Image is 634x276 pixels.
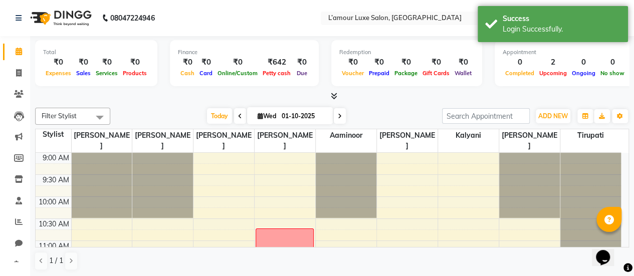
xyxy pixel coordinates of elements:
span: Services [93,70,120,77]
span: Sales [74,70,93,77]
div: 9:00 AM [41,153,71,163]
span: Wed [255,112,279,120]
span: Ongoing [569,70,598,77]
span: 1 / 1 [49,255,63,266]
div: ₹0 [452,57,474,68]
input: 2025-10-01 [279,109,329,124]
span: Petty cash [260,70,293,77]
input: Search Appointment [442,108,530,124]
div: Redemption [339,48,474,57]
div: ₹0 [339,57,366,68]
span: Today [207,108,232,124]
div: ₹0 [178,57,197,68]
div: ₹0 [120,57,149,68]
span: ADD NEW [538,112,568,120]
span: Completed [503,70,537,77]
div: ₹0 [293,57,311,68]
span: Kalyani [438,129,499,142]
div: ₹0 [366,57,392,68]
div: Finance [178,48,311,57]
b: 08047224946 [110,4,154,32]
div: 11:00 AM [37,241,71,251]
span: [PERSON_NAME] [499,129,560,152]
span: Expenses [43,70,74,77]
span: Prepaid [366,70,392,77]
div: ₹0 [93,57,120,68]
div: 0 [598,57,627,68]
span: Upcoming [537,70,569,77]
span: Cash [178,70,197,77]
div: 10:00 AM [37,197,71,207]
span: Filter Stylist [42,112,77,120]
div: ₹0 [420,57,452,68]
iframe: chat widget [592,236,624,266]
div: 10:30 AM [37,219,71,229]
span: Products [120,70,149,77]
div: ₹0 [74,57,93,68]
span: Package [392,70,420,77]
img: logo [26,4,94,32]
div: Success [503,14,620,24]
div: Stylist [36,129,71,140]
div: ₹642 [260,57,293,68]
span: Card [197,70,215,77]
div: 0 [503,57,537,68]
span: Gift Cards [420,70,452,77]
div: Login Successfully. [503,24,620,35]
div: ₹0 [215,57,260,68]
div: ₹0 [43,57,74,68]
div: 9:30 AM [41,175,71,185]
div: Total [43,48,149,57]
span: Due [294,70,310,77]
button: ADD NEW [536,109,570,123]
div: 0 [569,57,598,68]
div: ₹0 [197,57,215,68]
span: [PERSON_NAME] [72,129,132,152]
span: [PERSON_NAME] [377,129,438,152]
span: Tirupati [560,129,621,142]
span: [PERSON_NAME] [255,129,315,152]
div: ₹0 [392,57,420,68]
span: Wallet [452,70,474,77]
span: Voucher [339,70,366,77]
span: No show [598,70,627,77]
div: Appointment [503,48,627,57]
span: Online/Custom [215,70,260,77]
div: 2 [537,57,569,68]
span: [PERSON_NAME] [132,129,193,152]
span: Aaminoor [316,129,376,142]
span: [PERSON_NAME] [193,129,254,152]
